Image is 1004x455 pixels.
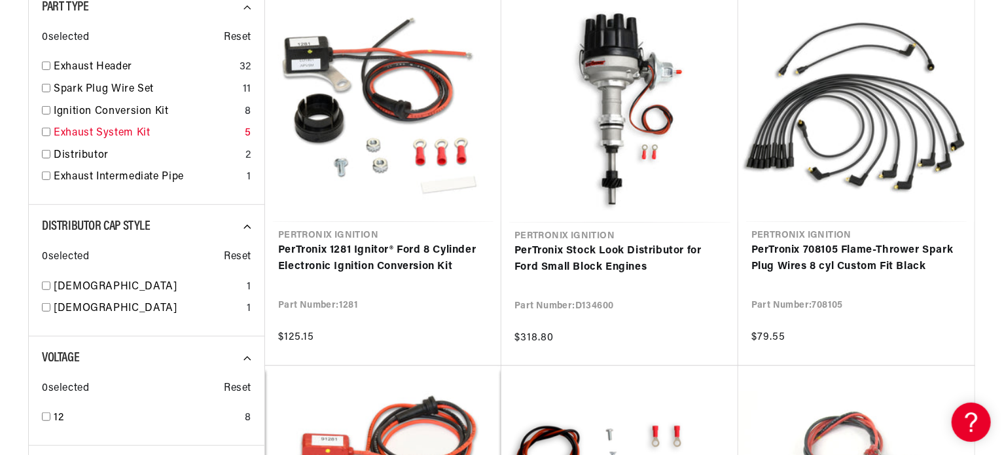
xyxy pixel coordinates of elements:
[247,169,251,186] div: 1
[42,249,89,266] span: 0 selected
[42,352,79,365] span: Voltage
[751,242,961,276] a: PerTronix 708105 Flame-Thrower Spark Plug Wires 8 cyl Custom Fit Black
[245,410,251,427] div: 8
[54,81,238,98] a: Spark Plug Wire Set
[54,300,242,318] a: [DEMOGRAPHIC_DATA]
[224,29,251,46] span: Reset
[54,279,242,296] a: [DEMOGRAPHIC_DATA]
[54,103,240,120] a: Ignition Conversion Kit
[54,125,240,142] a: Exhaust System Kit
[514,243,725,276] a: PerTronix Stock Look Distributor for Ford Small Block Engines
[42,380,89,397] span: 0 selected
[54,59,234,76] a: Exhaust Header
[243,81,251,98] div: 11
[247,279,251,296] div: 1
[42,29,89,46] span: 0 selected
[42,220,151,233] span: Distributor Cap Style
[224,249,251,266] span: Reset
[247,300,251,318] div: 1
[245,103,251,120] div: 8
[278,242,488,276] a: PerTronix 1281 Ignitor® Ford 8 Cylinder Electronic Ignition Conversion Kit
[245,147,251,164] div: 2
[42,1,88,14] span: Part Type
[240,59,251,76] div: 32
[54,410,240,427] a: 12
[54,169,242,186] a: Exhaust Intermediate Pipe
[54,147,240,164] a: Distributor
[224,380,251,397] span: Reset
[245,125,251,142] div: 5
